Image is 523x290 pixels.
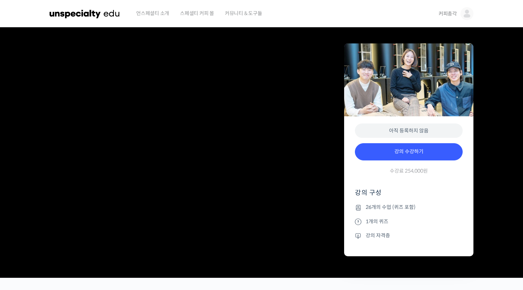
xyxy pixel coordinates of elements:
a: 강의 수강하기 [355,143,463,160]
h4: 강의 구성 [355,188,463,203]
div: 아직 등록하지 않음 [355,123,463,138]
li: 1개의 퀴즈 [355,217,463,226]
li: 강의 자격증 [355,231,463,240]
li: 26개의 수업 (퀴즈 포함) [355,203,463,212]
span: 수강료 254,000원 [390,168,428,174]
span: 커피총각 [439,10,457,17]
